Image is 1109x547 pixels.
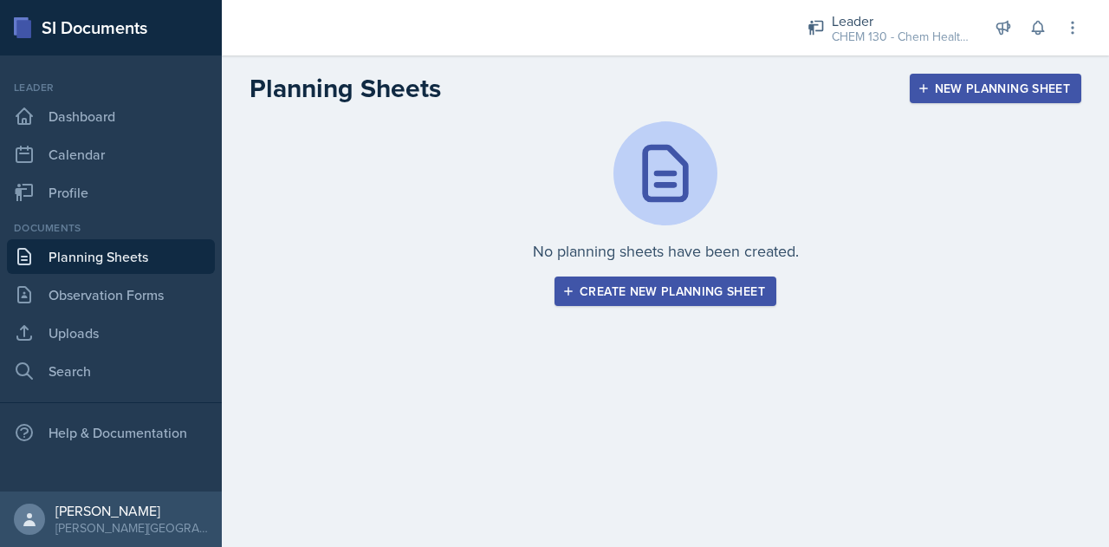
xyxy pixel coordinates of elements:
[7,316,215,350] a: Uploads
[250,73,441,104] h2: Planning Sheets
[7,137,215,172] a: Calendar
[7,354,215,388] a: Search
[921,81,1070,95] div: New Planning Sheet
[7,80,215,95] div: Leader
[7,415,215,450] div: Help & Documentation
[55,502,208,519] div: [PERSON_NAME]
[533,239,799,263] p: No planning sheets have been created.
[832,28,970,46] div: CHEM 130 - Chem Health Sciences / Fall 2025
[7,220,215,236] div: Documents
[7,175,215,210] a: Profile
[7,239,215,274] a: Planning Sheets
[832,10,970,31] div: Leader
[7,99,215,133] a: Dashboard
[554,277,776,306] button: Create new planning sheet
[55,519,208,537] div: [PERSON_NAME][GEOGRAPHIC_DATA]
[910,74,1081,103] button: New Planning Sheet
[7,277,215,312] a: Observation Forms
[566,284,765,298] div: Create new planning sheet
